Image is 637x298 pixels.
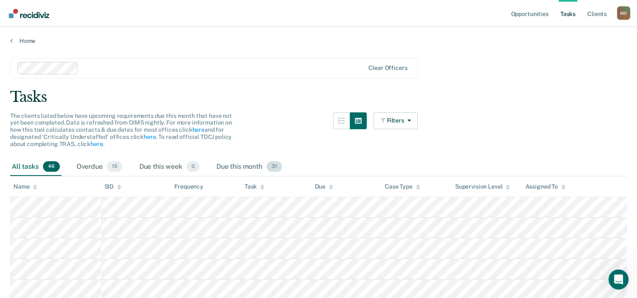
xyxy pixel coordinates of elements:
[385,183,420,190] div: Case Type
[174,183,203,190] div: Frequency
[9,9,49,18] img: Recidiviz
[267,161,282,172] span: 31
[144,133,156,140] a: here
[455,183,510,190] div: Supervision Level
[617,6,630,20] div: M D
[75,158,124,176] div: Overdue15
[107,161,123,172] span: 15
[368,64,407,72] div: Clear officers
[10,88,627,106] div: Tasks
[617,6,630,20] button: Profile dropdown button
[315,183,333,190] div: Due
[192,126,204,133] a: here
[91,141,103,147] a: here
[373,112,418,129] button: Filters
[10,112,232,147] span: The clients listed below have upcoming requirements due this month that have not yet been complet...
[10,37,627,45] a: Home
[13,183,37,190] div: Name
[138,158,201,176] div: Due this week0
[187,161,200,172] span: 0
[43,161,60,172] span: 46
[10,158,61,176] div: All tasks46
[608,269,629,290] iframe: Intercom live chat
[104,183,122,190] div: SID
[215,158,284,176] div: Due this month31
[245,183,264,190] div: Task
[525,183,565,190] div: Assigned To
